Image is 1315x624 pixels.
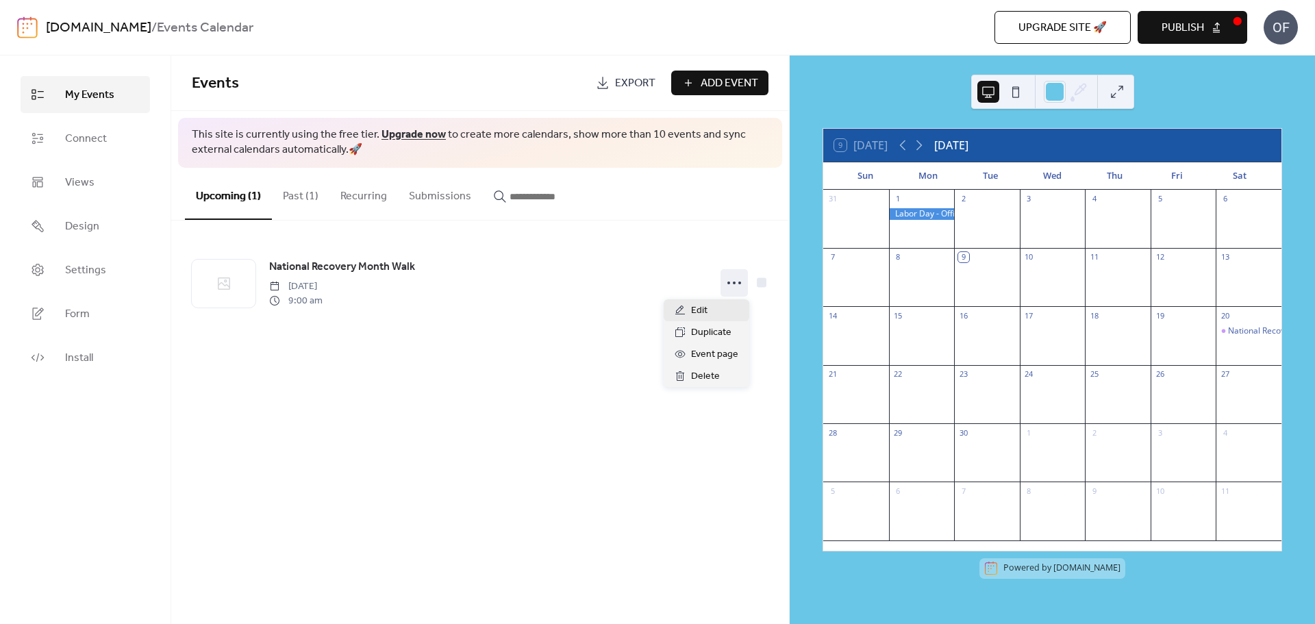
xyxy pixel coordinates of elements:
[381,124,446,145] a: Upgrade now
[21,120,150,157] a: Connect
[691,303,707,319] span: Edit
[893,369,903,379] div: 22
[827,369,838,379] div: 21
[1024,252,1034,262] div: 10
[958,194,968,204] div: 2
[65,350,93,366] span: Install
[1220,252,1230,262] div: 13
[1138,11,1247,44] button: Publish
[1089,194,1099,204] div: 4
[1208,162,1270,190] div: Sat
[65,175,95,191] span: Views
[1024,486,1034,496] div: 8
[691,347,738,363] span: Event page
[17,16,38,38] img: logo
[958,369,968,379] div: 23
[398,168,482,219] button: Submissions
[1216,325,1281,337] div: National Recovery Month Walk
[192,127,768,158] span: This site is currently using the free tier. to create more calendars, show more than 10 events an...
[269,294,323,308] span: 9:00 am
[21,295,150,332] a: Form
[1155,252,1165,262] div: 12
[691,325,731,341] span: Duplicate
[65,87,114,103] span: My Events
[827,252,838,262] div: 7
[958,427,968,438] div: 30
[21,208,150,245] a: Design
[151,15,157,41] b: /
[21,251,150,288] a: Settings
[893,486,903,496] div: 6
[157,15,253,41] b: Events Calendar
[586,71,666,95] a: Export
[185,168,272,220] button: Upcoming (1)
[1021,162,1084,190] div: Wed
[65,306,90,323] span: Form
[269,258,415,276] a: National Recovery Month Walk
[691,369,720,385] span: Delete
[1003,562,1120,574] div: Powered by
[21,164,150,201] a: Views
[615,75,655,92] span: Export
[934,137,968,153] div: [DATE]
[1220,427,1230,438] div: 4
[1089,427,1099,438] div: 2
[272,168,329,219] button: Past (1)
[65,131,107,147] span: Connect
[1024,369,1034,379] div: 24
[1162,20,1204,36] span: Publish
[21,339,150,376] a: Install
[1220,486,1230,496] div: 11
[1089,369,1099,379] div: 25
[1146,162,1208,190] div: Fri
[1024,310,1034,321] div: 17
[1155,486,1165,496] div: 10
[893,252,903,262] div: 8
[21,76,150,113] a: My Events
[1089,310,1099,321] div: 18
[329,168,398,219] button: Recurring
[958,486,968,496] div: 7
[269,279,323,294] span: [DATE]
[959,162,1021,190] div: Tue
[827,427,838,438] div: 28
[1053,562,1120,574] a: [DOMAIN_NAME]
[1024,194,1034,204] div: 3
[701,75,758,92] span: Add Event
[893,427,903,438] div: 29
[958,310,968,321] div: 16
[65,219,99,235] span: Design
[897,162,959,190] div: Mon
[1220,369,1230,379] div: 27
[1155,310,1165,321] div: 19
[827,194,838,204] div: 31
[834,162,897,190] div: Sun
[1089,252,1099,262] div: 11
[1155,427,1165,438] div: 3
[893,310,903,321] div: 15
[1084,162,1146,190] div: Thu
[46,15,151,41] a: [DOMAIN_NAME]
[994,11,1131,44] button: Upgrade site 🚀
[958,252,968,262] div: 9
[1264,10,1298,45] div: OF
[1220,310,1230,321] div: 20
[1024,427,1034,438] div: 1
[65,262,106,279] span: Settings
[827,486,838,496] div: 5
[1018,20,1107,36] span: Upgrade site 🚀
[1155,194,1165,204] div: 5
[192,68,239,99] span: Events
[1155,369,1165,379] div: 26
[671,71,768,95] button: Add Event
[1089,486,1099,496] div: 9
[893,194,903,204] div: 1
[269,259,415,275] span: National Recovery Month Walk
[1220,194,1230,204] div: 6
[827,310,838,321] div: 14
[889,208,955,220] div: Labor Day - Office Closed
